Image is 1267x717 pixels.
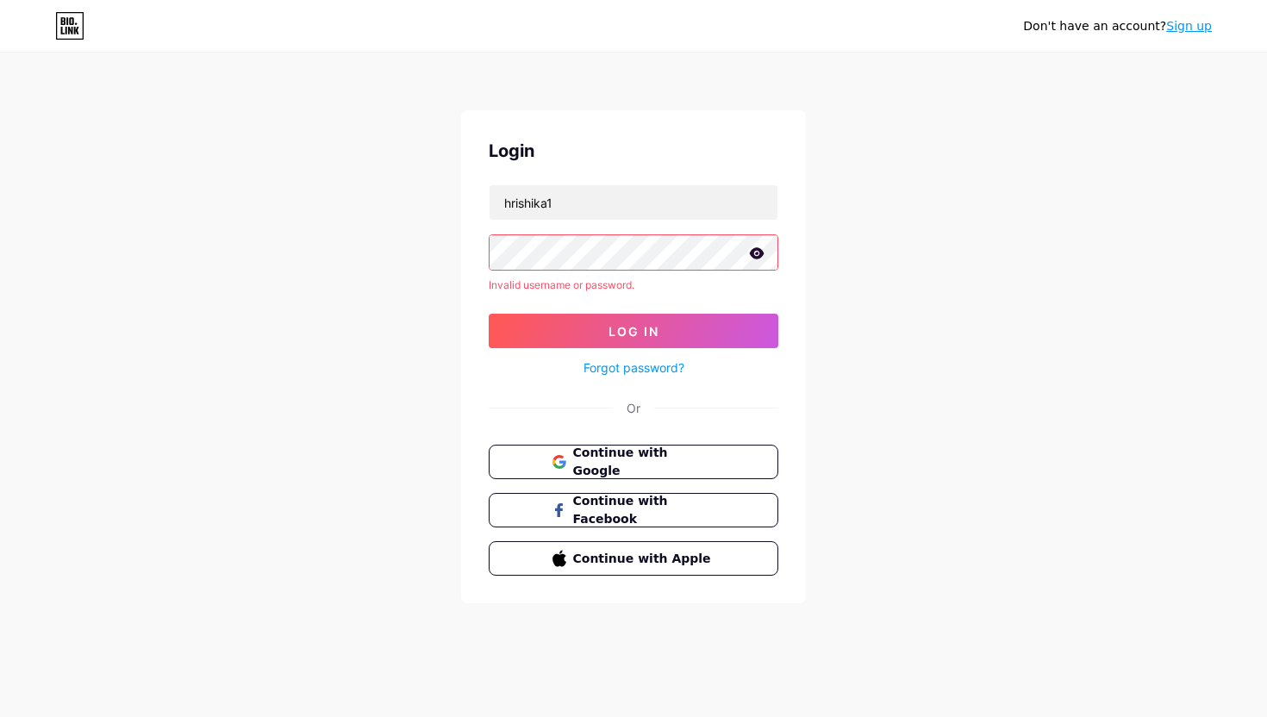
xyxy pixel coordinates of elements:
[1166,19,1212,33] a: Sign up
[489,445,778,479] button: Continue with Google
[573,444,715,480] span: Continue with Google
[489,541,778,576] button: Continue with Apple
[609,324,659,339] span: Log In
[489,277,778,293] div: Invalid username or password.
[489,138,778,164] div: Login
[489,314,778,348] button: Log In
[489,493,778,527] button: Continue with Facebook
[627,399,640,417] div: Or
[490,185,777,220] input: Username
[573,550,715,568] span: Continue with Apple
[584,358,684,377] a: Forgot password?
[1023,17,1212,35] div: Don't have an account?
[573,492,715,528] span: Continue with Facebook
